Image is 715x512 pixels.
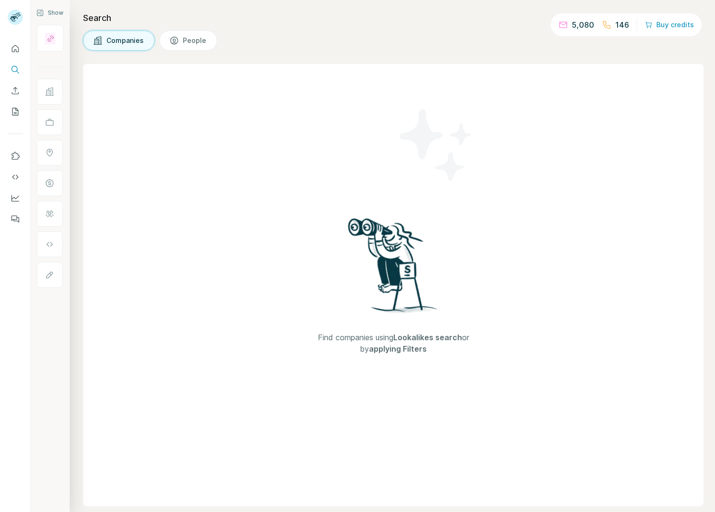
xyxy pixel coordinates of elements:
button: Feedback [8,210,23,228]
span: People [183,36,207,45]
img: Surfe Illustration - Stars [393,102,479,188]
button: Quick start [8,40,23,57]
p: 5,080 [572,19,594,31]
p: 146 [615,19,629,31]
span: Companies [106,36,145,45]
span: Lookalikes search [393,333,462,342]
img: Surfe Illustration - Woman searching with binoculars [344,216,443,322]
h4: Search [83,11,704,25]
button: Dashboard [8,189,23,207]
button: Enrich CSV [8,82,23,99]
span: applying Filters [369,344,427,354]
button: Use Surfe on LinkedIn [8,147,23,165]
button: Show [30,6,70,20]
button: Search [8,61,23,78]
button: My lists [8,103,23,120]
button: Buy credits [645,18,694,31]
button: Use Surfe API [8,168,23,186]
span: Find companies using or by [307,332,479,355]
